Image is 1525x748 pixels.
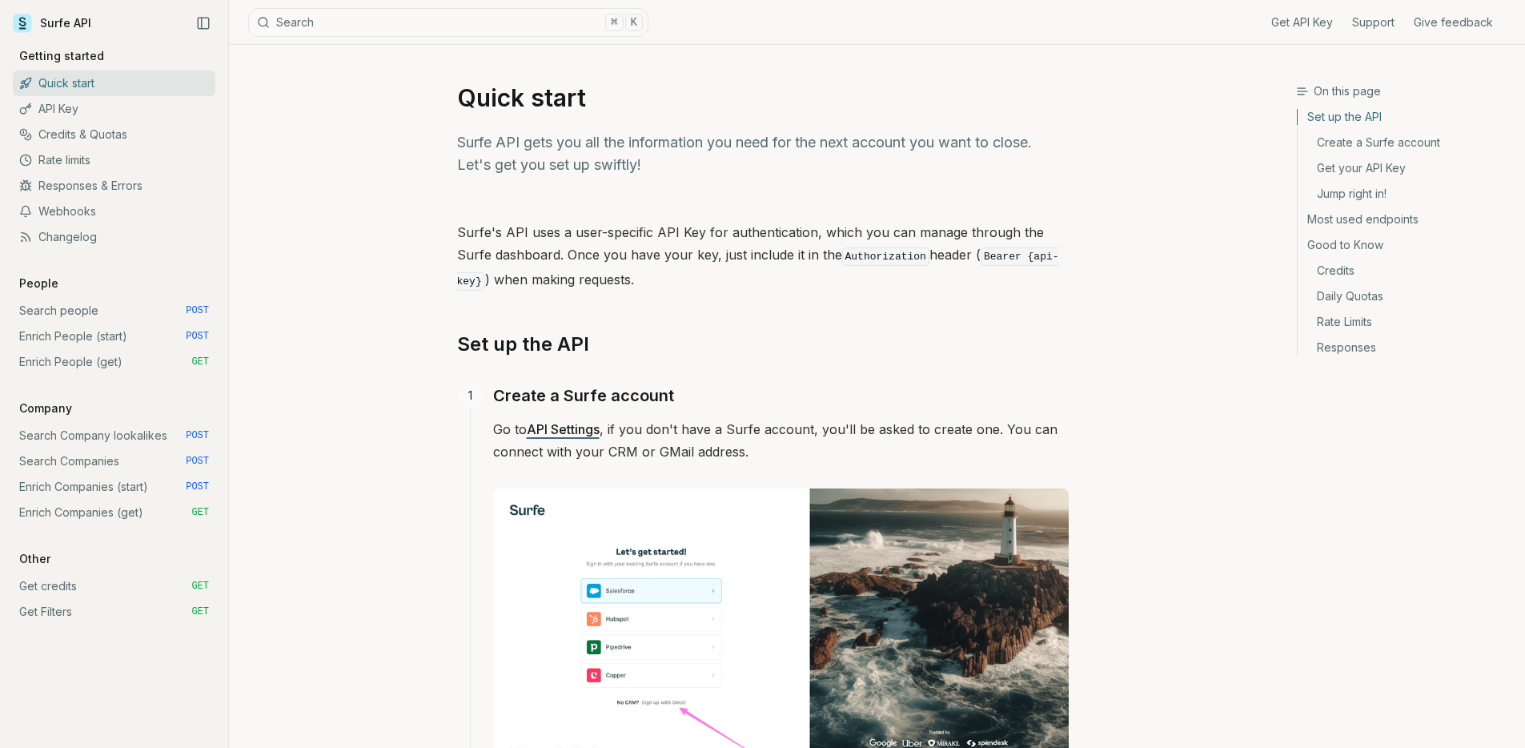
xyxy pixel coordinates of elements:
a: Changelog [13,224,215,250]
a: Get API Key [1271,14,1333,30]
a: Credits [1298,258,1512,284]
span: POST [186,429,209,442]
a: Rate Limits [1298,309,1512,335]
a: API Settings [527,421,600,437]
p: Go to , if you don't have a Surfe account, you'll be asked to create one. You can connect with yo... [493,418,1069,463]
a: Search Company lookalikes POST [13,423,215,448]
a: Daily Quotas [1298,284,1512,309]
kbd: ⌘ [605,14,623,31]
h3: On this page [1296,83,1512,99]
a: Get Filters GET [13,599,215,625]
kbd: K [625,14,643,31]
a: Responses & Errors [13,173,215,199]
a: Get credits GET [13,573,215,599]
span: POST [186,330,209,343]
a: Search people POST [13,298,215,324]
a: Set up the API [1298,109,1512,130]
code: Authorization [842,247,929,266]
h1: Quick start [457,83,1069,112]
span: POST [186,481,209,493]
a: API Key [13,96,215,122]
a: Get your API Key [1298,155,1512,181]
a: Jump right in! [1298,181,1512,207]
span: POST [186,455,209,468]
a: Surfe API [13,11,91,35]
p: People [13,275,65,292]
a: Responses [1298,335,1512,356]
a: Support [1352,14,1395,30]
span: GET [191,605,209,618]
a: Webhooks [13,199,215,224]
span: POST [186,304,209,317]
a: Enrich People (get) GET [13,349,215,375]
a: Good to Know [1298,232,1512,258]
a: Most used endpoints [1298,207,1512,232]
a: Give feedback [1414,14,1493,30]
p: Getting started [13,48,110,64]
a: Create a Surfe account [1298,130,1512,155]
a: Enrich Companies (start) POST [13,474,215,500]
p: Surfe's API uses a user-specific API Key for authentication, which you can manage through the Sur... [457,221,1069,293]
p: Other [13,551,57,567]
span: GET [191,506,209,519]
p: Company [13,400,78,416]
a: Quick start [13,70,215,96]
p: Surfe API gets you all the information you need for the next account you want to close. Let's get... [457,131,1069,176]
span: GET [191,580,209,593]
button: Search⌘K [248,8,648,37]
button: Collapse Sidebar [191,11,215,35]
span: GET [191,356,209,368]
a: Set up the API [457,332,589,357]
a: Rate limits [13,147,215,173]
a: Enrich People (start) POST [13,324,215,349]
a: Search Companies POST [13,448,215,474]
a: Create a Surfe account [493,383,674,408]
a: Credits & Quotas [13,122,215,147]
a: Enrich Companies (get) GET [13,500,215,525]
